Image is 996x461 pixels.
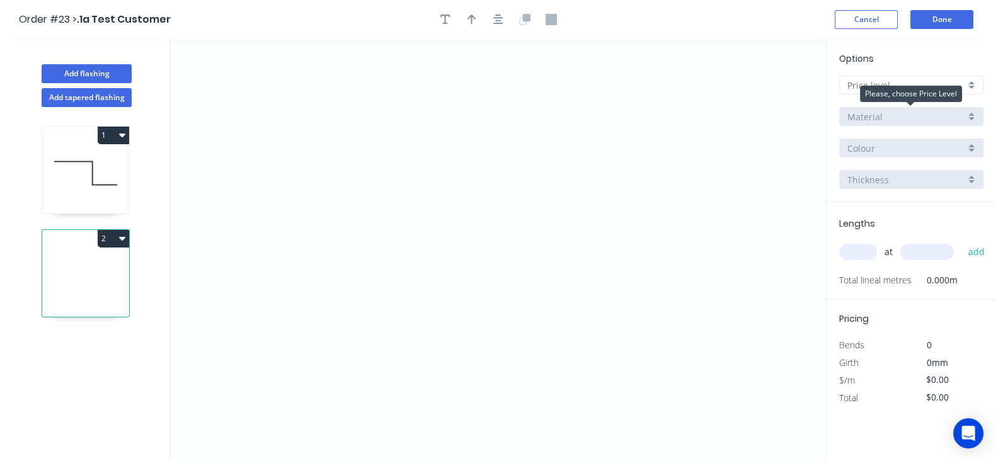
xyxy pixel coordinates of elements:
[170,39,826,461] svg: 0
[927,356,948,368] span: 0mm
[839,52,874,65] span: Options
[839,356,859,368] span: Girth
[839,217,875,230] span: Lengths
[884,243,893,261] span: at
[98,230,129,248] button: 2
[77,12,171,26] span: .1a Test Customer
[835,10,898,29] button: Cancel
[847,110,883,123] span: Material
[839,271,912,289] span: Total lineal metres
[961,241,991,263] button: add
[839,374,855,386] span: $/m
[847,142,875,155] span: Colour
[860,86,962,102] div: Please, choose Price Level
[927,339,932,351] span: 0
[42,88,132,107] button: Add tapered flashing
[839,312,869,325] span: Pricing
[847,79,965,92] input: Price level
[953,418,983,448] div: Open Intercom Messenger
[42,64,132,83] button: Add flashing
[19,12,77,26] span: Order #23 >
[98,127,129,144] button: 1
[912,271,958,289] span: 0.000m
[839,339,864,351] span: Bends
[847,173,889,186] span: Thickness
[910,10,973,29] button: Done
[839,392,858,404] span: Total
